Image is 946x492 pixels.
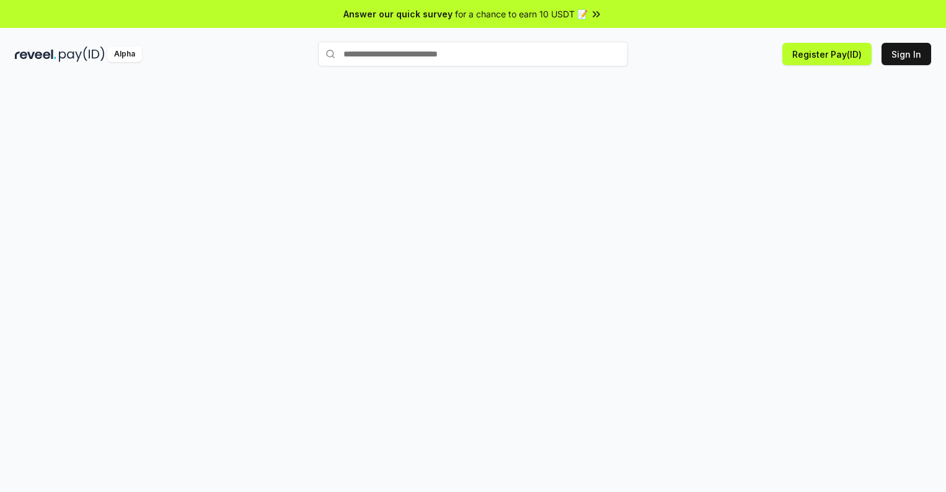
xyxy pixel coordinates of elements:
[455,7,588,20] span: for a chance to earn 10 USDT 📝
[882,43,931,65] button: Sign In
[59,47,105,62] img: pay_id
[343,7,453,20] span: Answer our quick survey
[107,47,142,62] div: Alpha
[15,47,56,62] img: reveel_dark
[782,43,872,65] button: Register Pay(ID)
